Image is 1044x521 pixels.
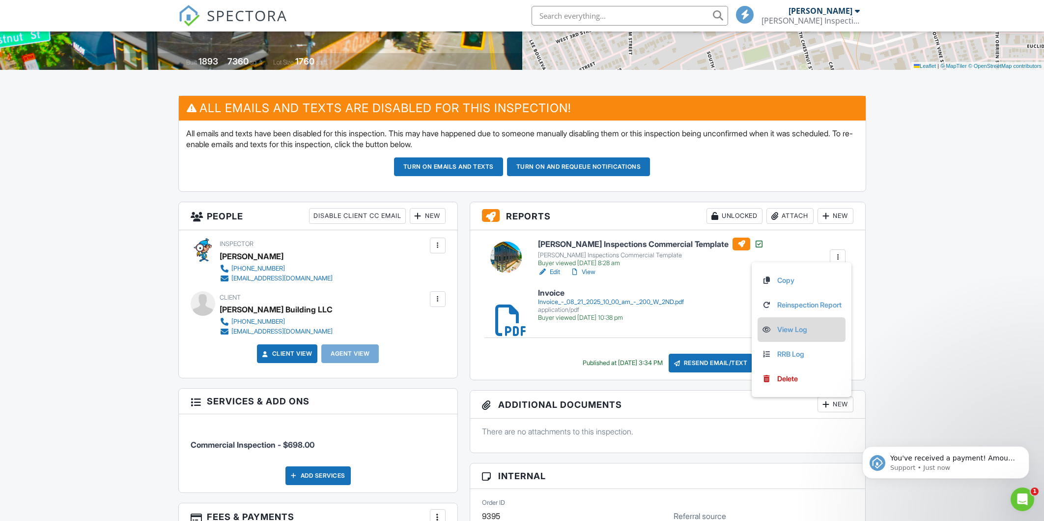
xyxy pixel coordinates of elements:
div: New [818,208,853,224]
span: sq.ft. [316,59,328,66]
img: The Best Home Inspection Software - Spectora [178,5,200,27]
span: Built [186,59,197,66]
a: © MapTiler [940,63,967,69]
div: Buyer viewed [DATE] 8:28 am [538,259,764,267]
a: [PHONE_NUMBER] [220,264,333,274]
div: Invoice_-_08_21_2025_10_00_am_-_200_W_2ND.pdf [538,298,684,306]
div: [EMAIL_ADDRESS][DOMAIN_NAME] [231,275,333,282]
a: SPECTORA [178,13,287,34]
span: sq. ft. [250,59,264,66]
span: SPECTORA [207,5,287,26]
h6: Invoice [538,289,684,298]
div: [EMAIL_ADDRESS][DOMAIN_NAME] [231,328,333,336]
div: New [410,208,446,224]
h3: Services & Add ons [179,389,457,414]
span: 1 [1031,488,1039,495]
iframe: Intercom live chat [1011,488,1034,511]
a: Invoice Invoice_-_08_21_2025_10_00_am_-_200_W_2ND.pdf application/pdf Buyer viewed [DATE] 10:38 pm [538,289,684,322]
div: 1893 [198,56,218,66]
div: 1760 [295,56,314,66]
div: [PERSON_NAME] [789,6,852,16]
a: [EMAIL_ADDRESS][DOMAIN_NAME] [220,327,333,337]
h6: [PERSON_NAME] Inspections Commercial Template [538,238,764,250]
div: Buyer viewed [DATE] 10:38 pm [538,314,684,322]
div: Unlocked [706,208,762,224]
a: [PERSON_NAME] Inspections Commercial Template [PERSON_NAME] Inspections Commercial Template Buyer... [538,238,764,267]
div: [PERSON_NAME] [220,249,283,264]
li: Service: Commercial Inspection [191,422,446,458]
div: [PHONE_NUMBER] [231,318,285,326]
a: View Log [762,324,842,335]
h3: All emails and texts are disabled for this inspection! [179,96,866,120]
div: [PHONE_NUMBER] [231,265,285,273]
a: Reinspection Report [762,300,842,310]
div: Delete [777,373,798,384]
div: Add Services [285,466,351,485]
a: [PHONE_NUMBER] [220,317,333,327]
h3: Reports [470,202,866,230]
iframe: Intercom notifications message [847,426,1044,494]
div: 7360 [227,56,249,66]
div: Published at [DATE] 3:34 PM [583,359,663,367]
h3: Additional Documents [470,391,866,419]
p: There are no attachments to this inspection. [482,426,854,437]
a: © OpenStreetMap contributors [968,63,1042,69]
div: [PERSON_NAME] Building LLC [220,302,333,317]
div: Kloeker Inspections [762,16,860,26]
a: Edit [538,267,560,277]
a: RRB Log [762,349,842,360]
input: Search everything... [532,6,728,26]
a: View [570,267,595,277]
button: Turn on and Requeue Notifications [507,157,650,176]
span: Lot Size [273,59,294,66]
button: Turn on emails and texts [394,157,503,176]
h3: Internal [470,463,866,489]
div: Disable Client CC Email [309,208,406,224]
span: Client [220,294,241,301]
a: Delete [762,373,842,384]
span: Commercial Inspection - $698.00 [191,440,314,450]
span: | [937,63,939,69]
div: Attach [766,208,814,224]
div: Resend Email/Text [669,354,753,372]
div: [PERSON_NAME] Inspections Commercial Template [538,251,764,259]
label: Order ID [482,498,505,507]
a: [EMAIL_ADDRESS][DOMAIN_NAME] [220,274,333,283]
span: Inspector [220,240,254,247]
a: Copy [762,275,842,286]
a: Leaflet [914,63,936,69]
div: New [818,397,853,412]
p: All emails and texts have been disabled for this inspection. This may have happened due to someon... [186,128,858,150]
a: Client View [260,349,312,359]
div: application/pdf [538,306,684,314]
h3: People [179,202,457,230]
